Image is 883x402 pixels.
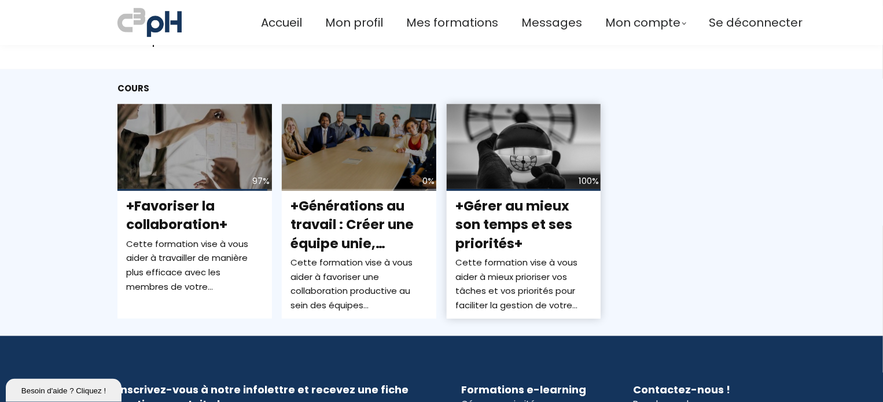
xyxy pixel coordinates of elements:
[117,6,182,39] img: a70bc7685e0efc0bd0b04b3506828469.jpeg
[461,382,593,397] h3: Formations e-learning
[406,13,498,32] a: Mes formations
[455,256,593,313] div: Cette formation vise à vous aider à mieux prioriser vos tâches et vos priorités pour faciliter la...
[634,382,766,397] h3: Contactez-nous !
[126,197,227,234] span: +Favoriser la collaboration+
[261,13,302,32] a: Accueil
[290,256,428,313] div: Cette formation vise à vous aider à favoriser une collaboration productive au sein des équipes mu...
[117,82,150,94] span: Cours
[6,377,124,402] iframe: chat widget
[117,104,272,318] a: 97% +Favoriser la collaboration+ Cette formation vise à vous aider à travailler de manière plus e...
[253,174,270,189] div: 97%
[422,174,435,189] div: 0%
[521,13,582,32] a: Messages
[447,104,601,318] a: 100% +Gérer au mieux son temps et ses priorités+ Cette formation vise à vous aider à mieux priori...
[290,197,414,290] span: +Générations au travail : Créer une équipe unie, complémentaire, et performante+
[605,13,680,32] span: Mon compte
[579,174,599,189] div: 100%
[455,197,572,252] span: +Gérer au mieux son temps et ses priorités+
[709,13,803,32] a: Se déconnecter
[126,237,263,294] div: Cette formation vise à vous aider à travailler de manière plus efficace avec les membres de votre...
[325,13,383,32] a: Mon profil
[282,104,436,318] a: 0% +Générations au travail : Créer une équipe unie, complémentaire, et performante+ Cette formati...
